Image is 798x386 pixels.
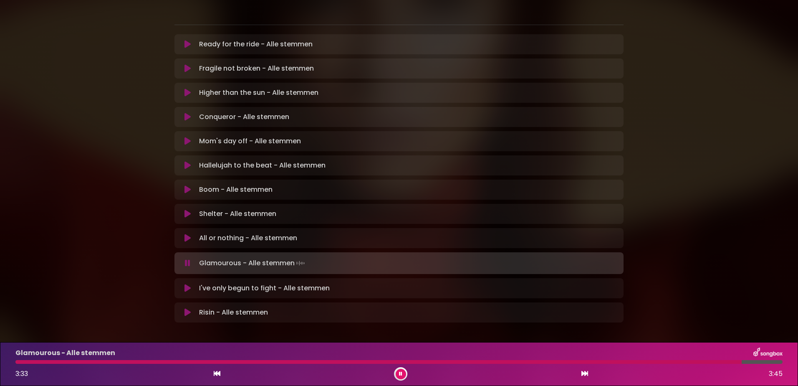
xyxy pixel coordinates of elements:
[295,257,306,269] img: waveform4.gif
[753,348,783,358] img: songbox-logo-white.png
[199,63,314,74] p: Fragile not broken - Alle stemmen
[199,185,273,195] p: Boom - Alle stemmen
[199,209,276,219] p: Shelter - Alle stemmen
[199,257,306,269] p: Glamourous - Alle stemmen
[199,233,297,243] p: All or nothing - Alle stemmen
[199,283,330,293] p: I've only begun to fight - Alle stemmen
[199,39,313,49] p: Ready for the ride - Alle stemmen
[199,88,318,98] p: Higher than the sun - Alle stemmen
[199,112,289,122] p: Conqueror - Alle stemmen
[199,307,268,317] p: Risin - Alle stemmen
[199,160,326,170] p: Hallelujah to the beat - Alle stemmen
[15,348,115,358] p: Glamourous - Alle stemmen
[199,136,301,146] p: Mom's day off - Alle stemmen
